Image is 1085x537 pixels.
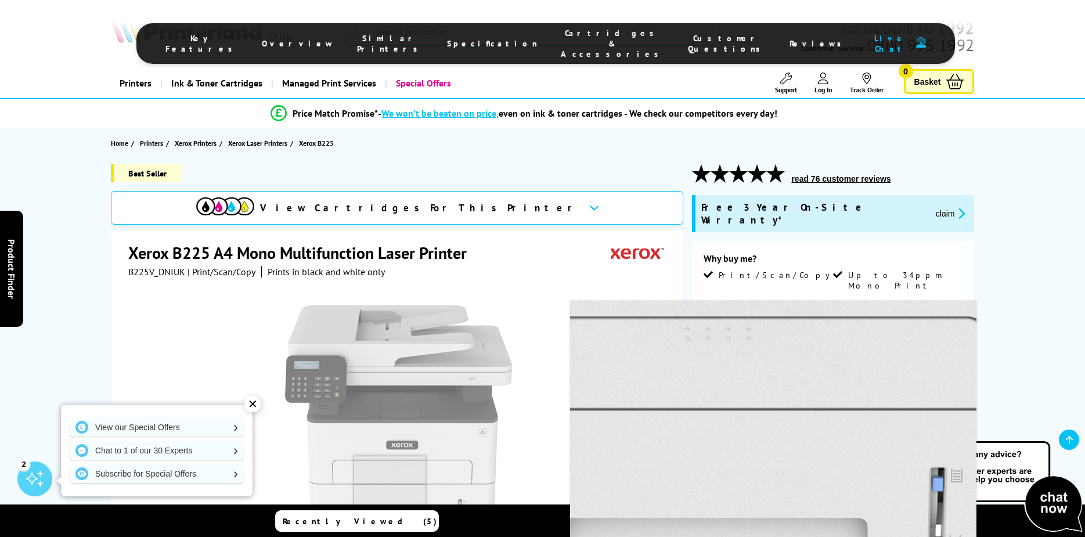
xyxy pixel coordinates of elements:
span: ex VAT @ 20% [770,427,820,439]
span: £133.99 [846,406,902,427]
span: Customer Questions [688,33,766,54]
span: Price Match Promise* [293,107,378,119]
div: - even on ink & toner cartridges - We check our competitors every day! [378,107,777,119]
img: user-headset-duotone.svg [916,37,926,48]
a: Log In [814,73,832,94]
span: Automatic Double Sided Printing [848,300,960,331]
a: Xerox B225 [299,137,337,149]
div: Why buy me? [704,253,963,270]
a: Recently Viewed (5) [275,510,439,532]
span: Printers [140,137,163,149]
a: Add to Basket [704,450,963,484]
a: Xerox B225Xerox B225 [284,301,512,528]
a: Xerox Laser Printers [228,137,290,149]
span: Best Seller [111,164,181,182]
span: Basket [914,74,941,89]
span: Xerox B225 [299,137,334,149]
span: As Fast as 6.4 Seconds First page [848,340,960,371]
span: Similar Printers [357,33,424,54]
span: Compare Products (3) [625,511,773,532]
a: Printers [111,69,160,98]
div: ✕ [244,396,261,412]
li: modal_Promise [84,103,965,124]
span: Up to 2400 dpi Print [719,300,831,320]
span: inc VAT [862,427,886,439]
img: Xerox [611,242,664,264]
span: View Cartridges For This Printer [260,201,579,214]
span: Print/Scan/Copy [719,270,838,280]
span: B225V_DNIUK [128,266,185,277]
a: Ink & Toner Cartridges [160,69,271,98]
a: View more details [910,385,963,394]
a: Track Order [850,73,884,94]
span: Ink & Toner Cartridges [171,69,262,98]
span: Key Features [165,33,239,54]
span: Support [775,85,797,94]
a: View our Special Offers [70,418,244,437]
span: | Print/Scan/Copy [188,266,255,277]
a: Compare Products (3) [610,510,773,532]
img: Xerox B225 [284,301,512,528]
span: Xerox Laser Printers [228,137,287,149]
span: Free 3 Year On-Site Warranty* [701,201,926,226]
span: Live Chat [871,33,910,54]
span: USB, Network, Wireless & Wi-Fi Direct [719,340,831,371]
a: Support [775,73,797,94]
a: Chat to 1 of our 30 Experts [70,441,244,460]
a: Printers [140,137,166,149]
a: Basket 0 [904,69,975,94]
h1: Xerox B225 A4 Mono Multifunction Laser Printer [128,242,478,264]
a: Special Offers [385,69,460,98]
a: Home [111,137,131,149]
span: Xerox Printers [175,137,217,149]
span: We won’t be beaten on price, [381,107,499,119]
a: Managed Print Services [271,69,385,98]
button: promo-description [932,207,969,220]
span: Recently Viewed (5) [283,516,437,527]
span: Specification [447,38,538,49]
span: £111.66 [765,406,820,427]
a: Xerox Printers [175,137,219,149]
img: Open Live Chat window [922,439,1085,535]
i: Prints in black and white only [268,266,385,277]
span: Product Finder [6,239,17,298]
span: 0 [899,64,913,78]
div: 2 [17,457,30,470]
span: Log In [814,85,832,94]
span: Up to 34ppm Mono Print [848,270,960,291]
a: Subscribe for Special Offers [70,464,244,483]
span: Home [111,137,128,149]
span: Reviews [790,38,848,49]
img: cmyk-icon.svg [196,197,254,215]
span: Cartridges & Accessories [561,28,665,59]
span: Overview [262,38,334,49]
button: read 76 customer reviews [788,174,894,184]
